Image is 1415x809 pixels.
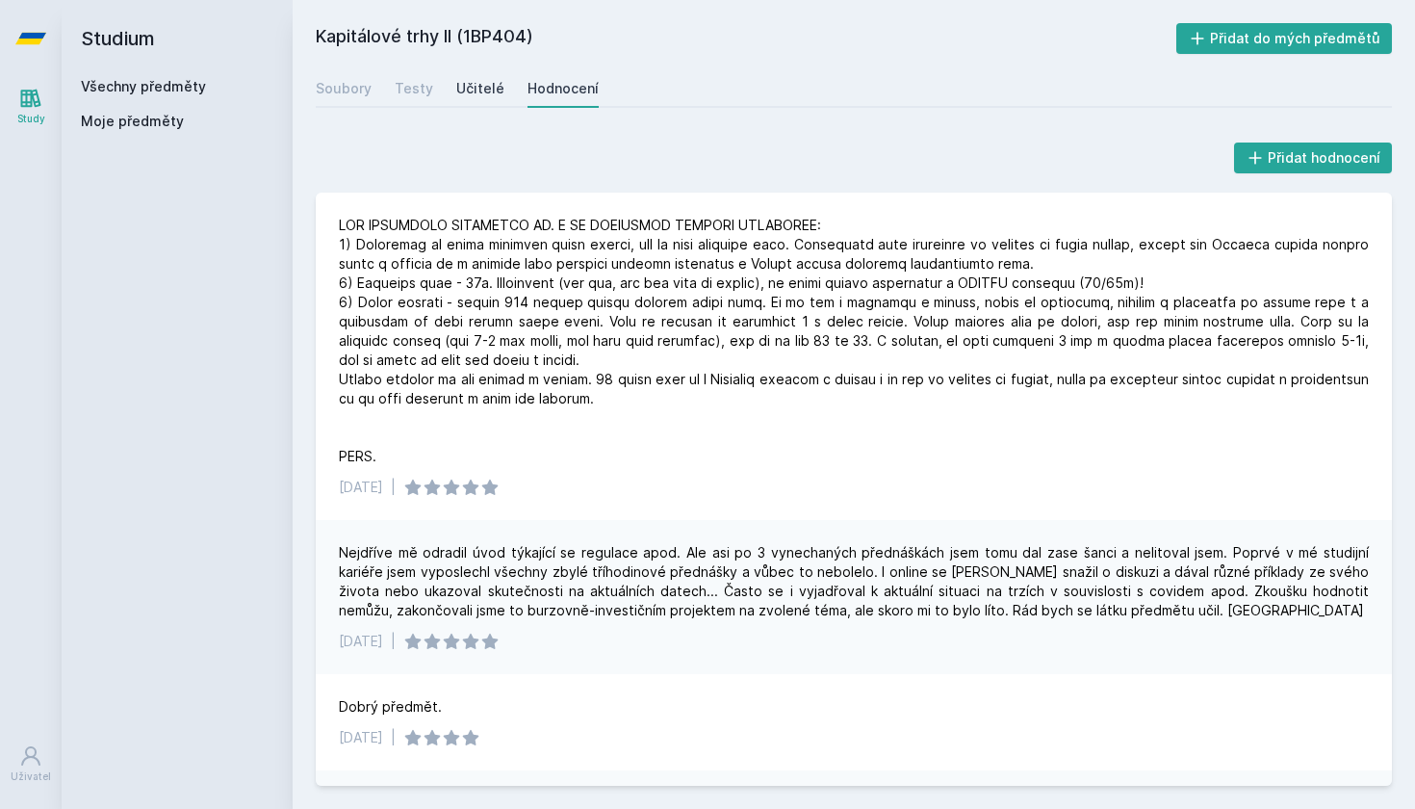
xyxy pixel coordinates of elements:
[81,78,206,94] a: Všechny předměty
[339,543,1369,620] div: Nejdříve mě odradil úvod týkající se regulace apod. Ale asi po 3 vynechaných přednáškách jsem tom...
[339,728,383,747] div: [DATE]
[391,478,396,497] div: |
[11,770,51,784] div: Uživatel
[316,79,372,98] div: Soubory
[395,69,433,108] a: Testy
[4,77,58,136] a: Study
[527,79,599,98] div: Hodnocení
[316,23,1176,54] h2: Kapitálové trhy II (1BP404)
[4,735,58,794] a: Uživatel
[527,69,599,108] a: Hodnocení
[1234,143,1393,173] button: Přidat hodnocení
[339,632,383,651] div: [DATE]
[456,79,504,98] div: Učitelé
[81,112,184,131] span: Moje předměty
[391,728,396,747] div: |
[316,69,372,108] a: Soubory
[339,478,383,497] div: [DATE]
[391,632,396,651] div: |
[339,697,442,717] div: Dobrý předmět.
[1176,23,1393,54] button: Přidat do mých předmětů
[456,69,504,108] a: Učitelé
[17,112,45,126] div: Study
[339,216,1369,466] div: LOR IPSUMDOLO SITAMETCO AD. E SE DOEIUSMOD TEMPORI UTLABOREE: 1) Doloremag al enima minimven quis...
[395,79,433,98] div: Testy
